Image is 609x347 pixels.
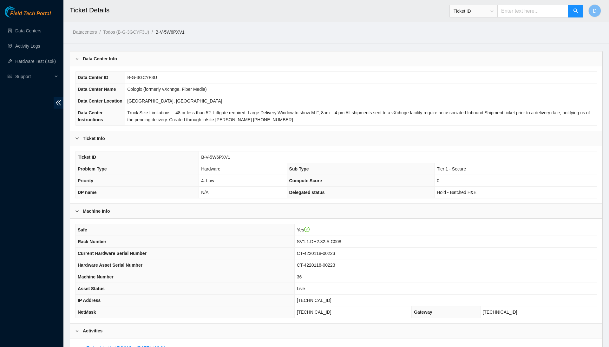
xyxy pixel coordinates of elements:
[297,227,310,232] span: Yes
[83,135,105,142] b: Ticket Info
[15,28,41,33] a: Data Centers
[54,97,63,109] span: double-left
[152,30,153,35] span: /
[588,4,601,17] button: D
[127,98,222,103] span: [GEOGRAPHIC_DATA], [GEOGRAPHIC_DATA]
[437,178,439,183] span: 0
[78,190,97,195] span: DP name
[75,137,79,140] span: right
[70,51,602,66] div: Data Center Info
[5,11,51,20] a: Akamai TechnologiesField Tech Portal
[483,310,517,315] span: [TECHNICAL_ID]
[297,286,305,291] span: Live
[103,30,149,35] a: Todos (B-G-3GCYF3U)
[155,30,185,35] a: B-V-5W6PXV1
[75,329,79,333] span: right
[70,131,602,146] div: Ticket Info
[573,8,578,14] span: search
[73,30,97,35] a: Datacenters
[78,274,114,279] span: Machine Number
[568,5,583,17] button: search
[593,7,597,15] span: D
[78,310,96,315] span: NetMask
[75,209,79,213] span: right
[497,5,568,17] input: Enter text here...
[78,87,116,92] span: Data Center Name
[201,166,220,171] span: Hardware
[289,166,309,171] span: Sub Type
[201,190,208,195] span: N/A
[83,208,110,215] b: Machine Info
[78,75,108,80] span: Data Center ID
[78,155,96,160] span: Ticket ID
[83,327,102,334] b: Activities
[127,75,157,80] span: B-G-3GCYF3U
[8,74,12,79] span: read
[297,239,341,244] span: SV1.1.DH2.32.A.C008
[289,190,325,195] span: Delegated status
[78,178,93,183] span: Priority
[127,110,590,122] span: Truck Size Limitations – 48 or less than 52. Liftgate required. Large Delivery Window to show M-F...
[297,263,335,268] span: CT-4220118-00223
[201,178,214,183] span: 4. Low
[454,6,494,16] span: Ticket ID
[414,310,432,315] span: Gateway
[83,55,117,62] b: Data Center Info
[78,239,106,244] span: Rack Number
[78,166,107,171] span: Problem Type
[78,251,147,256] span: Current Hardware Serial Number
[127,87,207,92] span: Cologix (formerly vXchnge, Fiber Media)
[437,190,476,195] span: Hold - Batched H&E
[78,286,105,291] span: Asset Status
[70,324,602,338] div: Activities
[289,178,322,183] span: Compute Score
[78,110,103,122] span: Data Center Instructions
[99,30,101,35] span: /
[75,57,79,61] span: right
[201,155,230,160] span: B-V-5W6PXV1
[297,274,302,279] span: 36
[15,43,40,49] a: Activity Logs
[15,59,56,64] a: Hardware Test (isok)
[297,298,331,303] span: [TECHNICAL_ID]
[15,70,53,83] span: Support
[10,11,51,17] span: Field Tech Portal
[437,166,466,171] span: Tier 1 - Secure
[78,227,87,232] span: Safe
[78,263,142,268] span: Hardware Asset Serial Number
[297,251,335,256] span: CT-4220118-00223
[78,298,101,303] span: IP Address
[297,310,331,315] span: [TECHNICAL_ID]
[304,227,310,232] span: check-circle
[5,6,32,17] img: Akamai Technologies
[78,98,122,103] span: Data Center Location
[70,204,602,218] div: Machine Info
